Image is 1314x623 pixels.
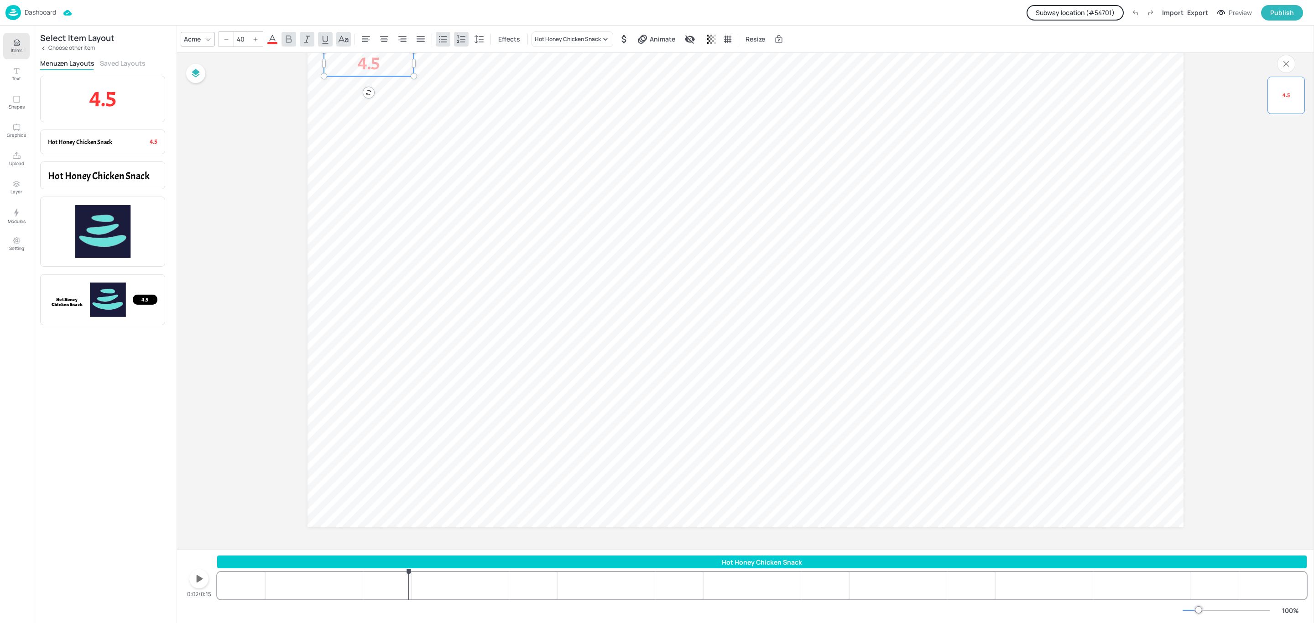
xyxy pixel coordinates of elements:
span: Resize [744,34,767,44]
span: Animate [648,34,677,44]
button: Menuzen Layouts [40,59,94,67]
button: Graphics [3,118,30,144]
button: Shapes [3,89,30,116]
div: Hot Honey Chicken Snack [535,35,601,43]
div: Hot Honey Chicken Snack [1267,77,1305,114]
span: 4.5 [358,52,380,75]
p: Choose other item [48,45,95,51]
p: Modules [8,218,26,224]
p: Graphics [7,132,26,138]
div: 100 % [1279,606,1301,615]
label: Redo (Ctrl + Y) [1143,5,1158,21]
span: 4.5 [150,137,157,146]
div: Display condition [683,32,697,47]
p: Setting [9,245,24,251]
button: Saved Layouts [100,59,146,67]
div: Select Item Layout [40,35,115,41]
div: Hot Honey Chicken Snack [217,557,1307,567]
span: Effects [496,34,522,44]
span: 4.5 [1283,92,1290,99]
label: Undo (Ctrl + Z) [1127,5,1143,21]
button: Upload [3,146,30,172]
button: Setting [3,231,30,257]
p: Items [11,47,22,53]
p: Shapes [9,104,25,110]
div: Acme [182,32,203,46]
img: item-img-placeholder-75537aa6.png [90,282,126,317]
div: Preview [1229,8,1252,18]
div: Publish [1270,8,1294,18]
button: Subway location (#54701) [1027,5,1124,21]
p: Layer [10,188,22,195]
img: logo-86c26b7e.jpg [5,5,21,20]
div: Export [1187,8,1208,17]
div: 0:02/0:15 [187,590,211,598]
button: Preview [1212,6,1257,20]
span: Hot Honey Chicken Snack [48,169,150,182]
span: 4.5 [141,296,148,303]
p: Text [12,75,21,82]
img: item-img-placeholder-75537aa6.png [75,204,130,259]
span: Hot Honey Chicken Snack [52,297,83,308]
div: Hide symbol [617,32,631,47]
span: 4.5 [89,85,116,113]
button: Text [3,61,30,88]
span: Hot Honey Chicken Snack [48,138,112,146]
button: Items [3,33,30,59]
p: Dashboard [25,9,56,16]
button: Publish [1261,5,1303,21]
p: Upload [9,160,24,166]
button: Modules [3,202,30,229]
svg: 2.64s [405,568,412,575]
div: Import [1162,8,1184,17]
button: Layer [3,174,30,201]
